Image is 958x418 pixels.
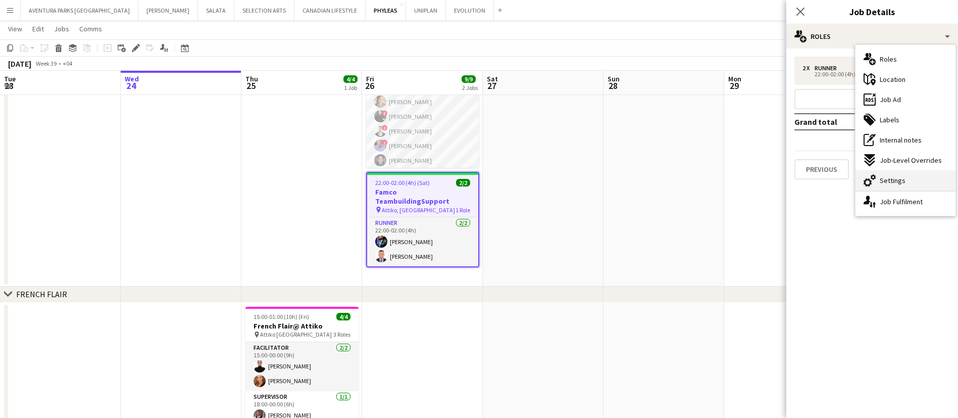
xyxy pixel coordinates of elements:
[54,24,69,33] span: Jobs
[382,110,388,116] span: !
[880,115,899,124] span: Labels
[456,179,470,187] span: 2/2
[728,74,741,83] span: Mon
[367,188,478,206] h3: Famco TeambuildingSupport
[880,135,922,145] span: Internal notes
[50,22,73,35] a: Jobs
[382,140,388,146] span: !
[880,75,905,84] span: Location
[343,75,358,83] span: 4/4
[234,1,294,20] button: SELECTION ARTS
[366,1,406,20] button: PHYLEAS
[4,74,16,83] span: Tue
[245,321,359,331] h3: French Flair@ Attiko
[880,55,897,64] span: Roles
[382,125,388,131] span: !
[880,176,905,185] span: Settings
[123,80,139,91] span: 24
[855,192,955,212] div: Job Fulfilment
[606,80,620,91] span: 28
[382,206,455,214] span: Attiko, [GEOGRAPHIC_DATA]
[880,156,942,165] span: Job-Level Overrides
[456,206,470,214] span: 1 Role
[333,331,350,338] span: 3 Roles
[727,80,741,91] span: 29
[406,1,446,20] button: UNIPLAN
[366,74,374,83] span: Fri
[254,313,309,320] span: 15:00-01:00 (10h) (Fri)
[16,289,67,299] div: FRENCH FLAIR
[3,80,16,91] span: 23
[485,80,498,91] span: 27
[365,80,374,91] span: 26
[138,1,198,20] button: [PERSON_NAME]
[815,65,841,72] div: Runner
[33,60,59,67] span: Week 39
[375,179,430,187] span: 22:00-02:00 (4h) (Sat)
[462,75,476,83] span: 9/9
[344,84,357,91] div: 1 Job
[366,172,479,267] app-job-card: 22:00-02:00 (4h) (Sat)2/2Famco TeambuildingSupport Attiko, [GEOGRAPHIC_DATA]1 RoleRunner2/222:00-...
[786,24,958,49] div: Roles
[260,331,332,338] span: Attiko [GEOGRAPHIC_DATA]
[125,74,139,83] span: Wed
[802,65,815,72] div: 2 x
[198,1,234,20] button: SALATA
[367,217,478,266] app-card-role: Runner2/222:00-02:00 (4h)[PERSON_NAME][PERSON_NAME]
[245,74,258,83] span: Thu
[28,22,48,35] a: Edit
[880,95,901,104] span: Job Ad
[4,22,26,35] a: View
[75,22,106,35] a: Comms
[8,59,31,69] div: [DATE]
[794,114,886,130] td: Grand total
[245,342,359,391] app-card-role: Facilitator2/215:00-00:00 (9h)[PERSON_NAME][PERSON_NAME]
[244,80,258,91] span: 25
[79,24,102,33] span: Comms
[63,60,72,67] div: +04
[794,159,849,179] button: Previous
[786,5,958,18] h3: Job Details
[487,74,498,83] span: Sat
[802,72,931,77] div: 22:00-02:00 (4h)
[8,24,22,33] span: View
[446,1,494,20] button: EVOLUTION
[32,24,44,33] span: Edit
[794,89,950,109] button: Add role
[21,1,138,20] button: AVENTURA PARKS [GEOGRAPHIC_DATA]
[366,63,479,185] app-card-role: Facilitator7/712:00-17:00 (5h)Santa Araja[PERSON_NAME]![PERSON_NAME]![PERSON_NAME]![PERSON_NAME][...
[608,74,620,83] span: Sun
[336,313,350,320] span: 4/4
[294,1,366,20] button: CANADIAN LIFESTYLE
[462,84,478,91] div: 2 Jobs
